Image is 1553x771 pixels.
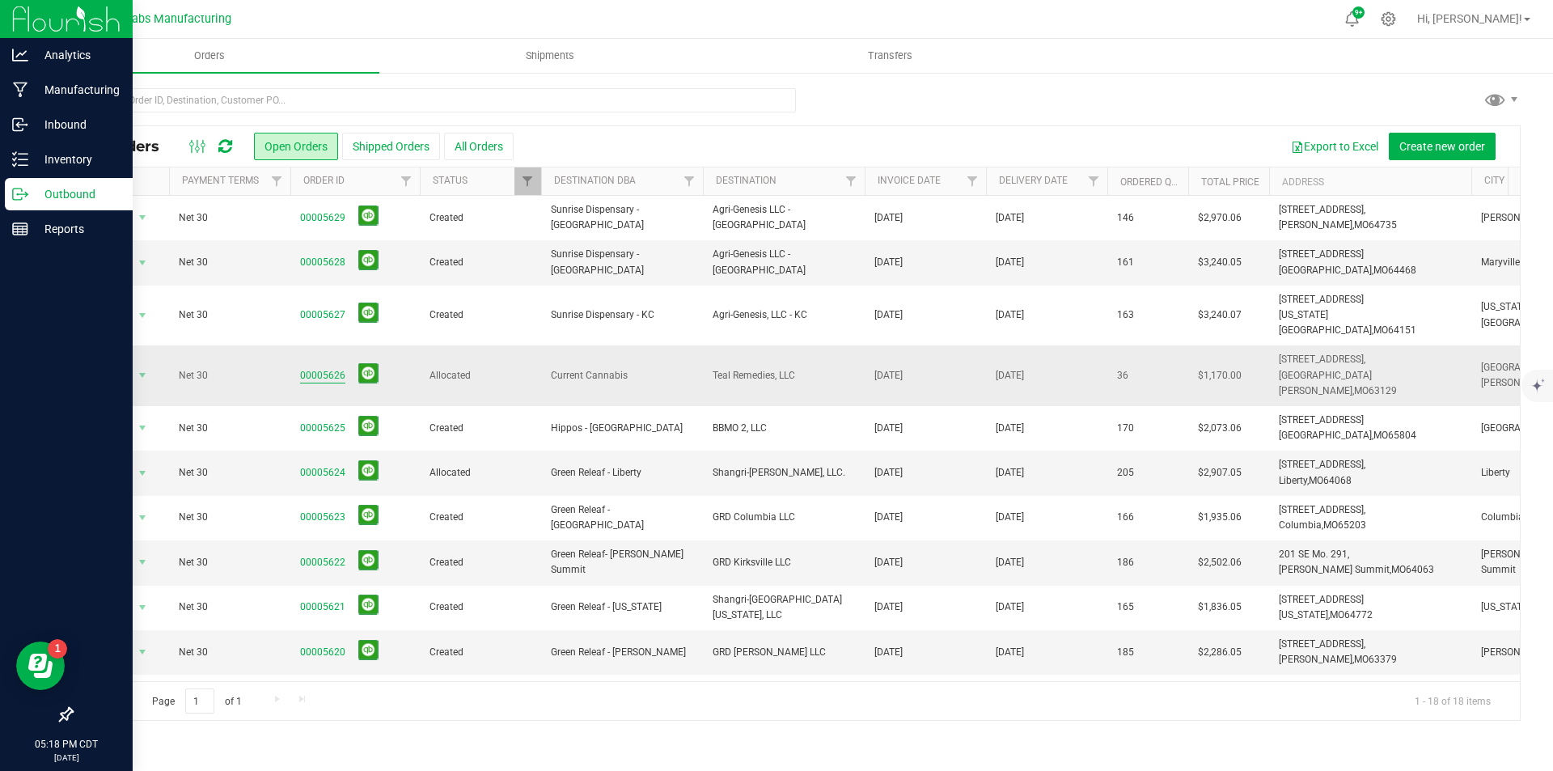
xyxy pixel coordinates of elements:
a: Filter [393,167,420,195]
a: 00005623 [300,510,345,525]
span: 63129 [1369,385,1397,396]
span: $2,502.06 [1198,555,1242,570]
span: Allocated [430,465,531,481]
span: 161 [1117,255,1134,270]
span: select [133,304,153,327]
inline-svg: Reports [12,221,28,237]
span: $2,970.06 [1198,210,1242,226]
span: Net 30 [179,307,281,323]
span: Created [430,599,531,615]
button: Export to Excel [1280,133,1389,160]
span: MO [1373,430,1388,441]
span: Hippos - [GEOGRAPHIC_DATA] [551,421,693,436]
span: select [133,462,153,485]
span: MO [1391,564,1406,575]
a: Filter [959,167,986,195]
a: 00005627 [300,307,345,323]
span: $2,073.06 [1198,421,1242,436]
inline-svg: Analytics [12,47,28,63]
span: Created [430,210,531,226]
span: 64468 [1388,265,1416,276]
span: Net 30 [179,421,281,436]
span: [DATE] [874,368,903,383]
span: Transfers [846,49,934,63]
a: 00005621 [300,599,345,615]
span: Liberty, [1279,475,1309,486]
span: [GEOGRAPHIC_DATA], [1279,265,1373,276]
a: 00005626 [300,368,345,383]
span: 201 SE Mo. 291, [1279,549,1349,560]
span: Orders [172,49,247,63]
span: 64151 [1388,324,1416,336]
span: Green Releaf- [PERSON_NAME] Summit [551,547,693,578]
button: Shipped Orders [342,133,440,160]
span: $1,836.05 [1198,599,1242,615]
span: [US_STATE], [1279,609,1330,621]
a: Filter [676,167,703,195]
a: Status [433,175,468,186]
span: [STREET_ADDRESS], [1279,459,1365,470]
span: [STREET_ADDRESS] [1279,594,1364,605]
span: [DATE] [996,645,1024,660]
a: Ordered qty [1120,176,1183,188]
span: 170 [1117,421,1134,436]
span: 165 [1117,599,1134,615]
span: [DATE] [996,421,1024,436]
p: 05:18 PM CDT [7,737,125,752]
span: Created [430,255,531,270]
span: select [133,641,153,663]
inline-svg: Inbound [12,116,28,133]
span: [DATE] [996,555,1024,570]
span: 65804 [1388,430,1416,441]
span: [STREET_ADDRESS] [1279,294,1364,305]
span: GRD Kirksville LLC [713,555,855,570]
span: [GEOGRAPHIC_DATA], [1279,430,1373,441]
span: select [133,506,153,529]
span: Net 30 [179,645,281,660]
span: 64735 [1369,219,1397,231]
a: 00005622 [300,555,345,570]
span: Sunrise Dispensary - KC [551,307,693,323]
span: [DATE] [874,645,903,660]
span: [US_STATE][GEOGRAPHIC_DATA], [1279,309,1373,336]
a: Order ID [303,175,345,186]
th: Address [1269,167,1471,196]
span: Hi, [PERSON_NAME]! [1417,12,1522,25]
span: Create new order [1399,140,1485,153]
span: 64068 [1323,475,1352,486]
span: [DATE] [996,255,1024,270]
span: select [133,596,153,619]
p: Inbound [28,115,125,134]
span: Agri-Genesis LLC - [GEOGRAPHIC_DATA] [713,202,855,233]
span: Allocated [430,368,531,383]
span: [DATE] [996,465,1024,481]
span: [DATE] [996,599,1024,615]
span: $3,240.07 [1198,307,1242,323]
inline-svg: Inventory [12,151,28,167]
span: GRD Columbia LLC [713,510,855,525]
span: Net 30 [179,465,281,481]
span: [PERSON_NAME], [1279,219,1354,231]
span: select [133,551,153,574]
span: select [133,252,153,274]
span: $1,170.00 [1198,368,1242,383]
span: 63379 [1369,654,1397,665]
span: Teal Labs Manufacturing [99,12,231,26]
span: [GEOGRAPHIC_DATA][PERSON_NAME], [1279,370,1372,396]
p: Outbound [28,184,125,204]
span: select [133,206,153,229]
inline-svg: Outbound [12,186,28,202]
span: 205 [1117,465,1134,481]
span: [PERSON_NAME], [1279,654,1354,665]
span: MO [1354,654,1369,665]
span: Created [430,421,531,436]
span: [STREET_ADDRESS], [1279,354,1365,365]
a: Filter [1081,167,1107,195]
a: Destination [716,175,776,186]
p: Manufacturing [28,80,125,100]
span: [DATE] [874,465,903,481]
span: 163 [1117,307,1134,323]
span: Created [430,510,531,525]
a: 00005629 [300,210,345,226]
